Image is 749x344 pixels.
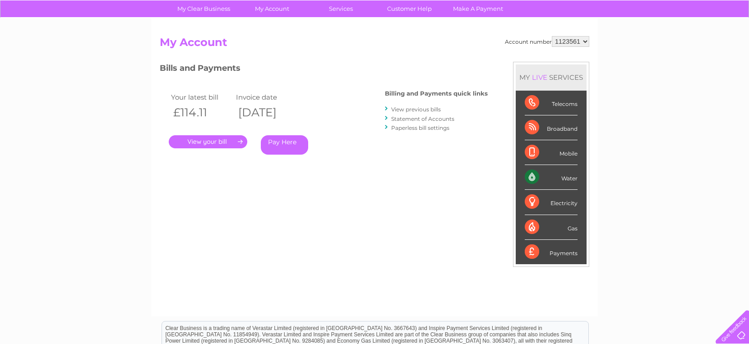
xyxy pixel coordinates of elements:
div: Mobile [525,140,578,165]
a: Make A Payment [441,0,515,17]
a: My Clear Business [166,0,241,17]
div: Electricity [525,190,578,215]
a: Energy [613,38,633,45]
td: Invoice date [234,91,299,103]
a: Pay Here [261,135,308,155]
a: Paperless bill settings [391,124,449,131]
a: Water [590,38,607,45]
div: MY SERVICES [516,64,587,90]
div: Account number [505,36,589,47]
div: LIVE [530,73,549,82]
a: Services [304,0,378,17]
a: Statement of Accounts [391,115,454,122]
a: 0333 014 3131 [579,5,641,16]
th: £114.11 [169,103,234,122]
h4: Billing and Payments quick links [385,90,488,97]
a: Blog [670,38,684,45]
div: Gas [525,215,578,240]
th: [DATE] [234,103,299,122]
td: Your latest bill [169,91,234,103]
div: Broadband [525,115,578,140]
a: My Account [235,0,310,17]
h2: My Account [160,36,589,53]
a: Log out [719,38,740,45]
div: Clear Business is a trading name of Verastar Limited (registered in [GEOGRAPHIC_DATA] No. 3667643... [162,5,588,44]
a: . [169,135,247,148]
a: View previous bills [391,106,441,113]
a: Customer Help [372,0,447,17]
a: Contact [689,38,711,45]
div: Telecoms [525,91,578,115]
div: Payments [525,240,578,264]
div: Water [525,165,578,190]
img: logo.png [26,23,72,51]
h3: Bills and Payments [160,62,488,78]
a: Telecoms [638,38,665,45]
